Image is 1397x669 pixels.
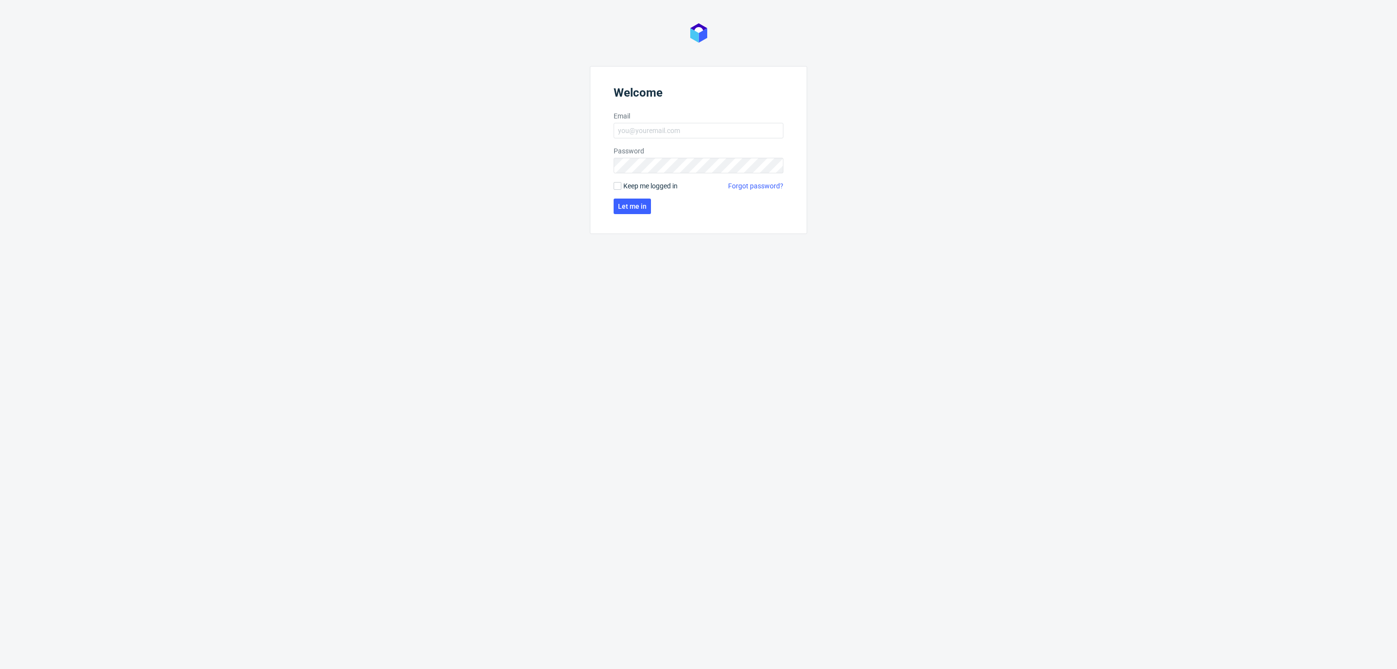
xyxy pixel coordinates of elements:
span: Keep me logged in [623,181,678,191]
button: Let me in [614,199,651,214]
header: Welcome [614,86,783,103]
label: Password [614,146,783,156]
label: Email [614,111,783,121]
a: Forgot password? [728,181,783,191]
span: Let me in [618,203,647,210]
input: you@youremail.com [614,123,783,138]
